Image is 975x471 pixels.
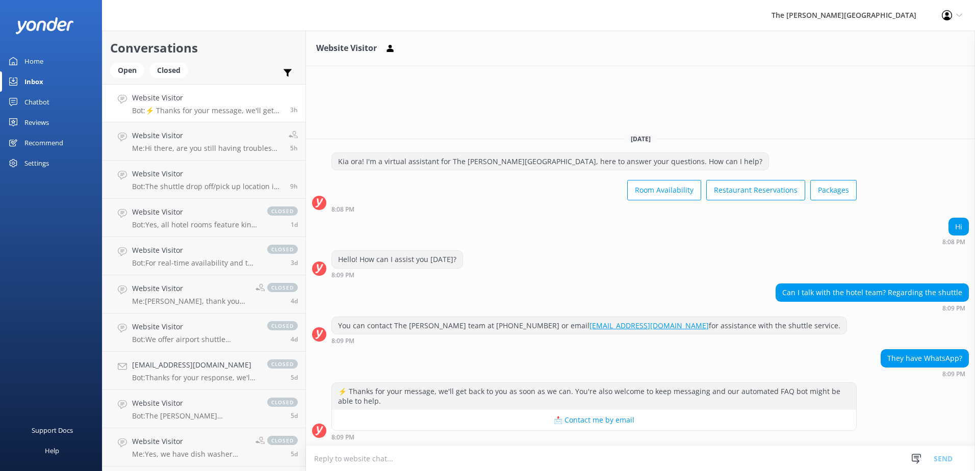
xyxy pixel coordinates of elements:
[132,373,257,382] p: Bot: Thanks for your response, we'll get back to you as soon as we can during opening hours.
[102,199,305,237] a: Website VisitorBot:Yes, all hotel rooms feature king beds that can be split into two singles upon...
[332,317,846,334] div: You can contact The [PERSON_NAME] team at [PHONE_NUMBER] or email for assistance with the shuttle...
[291,220,298,229] span: Oct 02 2025 03:50pm (UTC +13:00) Pacific/Auckland
[627,180,701,200] button: Room Availability
[331,433,857,440] div: Oct 03 2025 08:09pm (UTC +13:00) Pacific/Auckland
[331,206,354,213] strong: 8:08 PM
[881,370,969,377] div: Oct 03 2025 08:09pm (UTC +13:00) Pacific/Auckland
[332,153,768,170] div: Kia ora! I'm a virtual assistant for The [PERSON_NAME][GEOGRAPHIC_DATA], here to answer your ques...
[132,92,283,103] h4: Website Visitor
[132,411,257,421] p: Bot: The [PERSON_NAME][GEOGRAPHIC_DATA] offers stunning wedding event facilities and exclusive He...
[132,106,283,115] p: Bot: ⚡ Thanks for your message, we'll get back to you as soon as we can. You're also welcome to k...
[776,304,969,311] div: Oct 03 2025 08:09pm (UTC +13:00) Pacific/Auckland
[149,63,188,78] div: Closed
[267,206,298,216] span: closed
[24,92,49,112] div: Chatbot
[291,258,298,267] span: Sep 30 2025 10:34pm (UTC +13:00) Pacific/Auckland
[267,283,298,292] span: closed
[102,275,305,313] a: Website VisitorMe:[PERSON_NAME], thank you for reaching out to [GEOGRAPHIC_DATA]. Yes, it has to ...
[132,398,257,409] h4: Website Visitor
[267,359,298,369] span: closed
[332,410,856,430] button: 📩 Contact me by email
[625,135,657,143] span: [DATE]
[332,251,463,268] div: Hello! How can I assist you [DATE]?
[110,38,298,58] h2: Conversations
[942,238,969,245] div: Oct 03 2025 08:08pm (UTC +13:00) Pacific/Auckland
[132,297,248,306] p: Me: [PERSON_NAME], thank you for reaching out to [GEOGRAPHIC_DATA]. Yes, it has to be consecutive...
[110,63,144,78] div: Open
[132,283,248,294] h4: Website Visitor
[291,335,298,344] span: Sep 29 2025 07:43pm (UTC +13:00) Pacific/Auckland
[589,321,709,330] a: [EMAIL_ADDRESS][DOMAIN_NAME]
[331,338,354,344] strong: 8:09 PM
[942,305,965,311] strong: 8:09 PM
[132,245,257,256] h4: Website Visitor
[290,182,298,191] span: Oct 03 2025 02:32pm (UTC +13:00) Pacific/Auckland
[267,398,298,407] span: closed
[776,284,968,301] div: Can I talk with the hotel team? Regarding the shuttle
[102,390,305,428] a: Website VisitorBot:The [PERSON_NAME][GEOGRAPHIC_DATA] offers stunning wedding event facilities an...
[32,420,73,440] div: Support Docs
[149,64,193,75] a: Closed
[102,313,305,352] a: Website VisitorBot:We offer airport shuttle transfers for an additional charge. Please contact ou...
[942,239,965,245] strong: 8:08 PM
[24,133,63,153] div: Recommend
[24,71,43,92] div: Inbox
[132,168,283,179] h4: Website Visitor
[132,321,257,332] h4: Website Visitor
[290,144,298,152] span: Oct 03 2025 06:26pm (UTC +13:00) Pacific/Auckland
[331,271,463,278] div: Oct 03 2025 08:09pm (UTC +13:00) Pacific/Auckland
[24,112,49,133] div: Reviews
[331,434,354,440] strong: 8:09 PM
[331,205,857,213] div: Oct 03 2025 08:08pm (UTC +13:00) Pacific/Auckland
[132,144,281,153] p: Me: Hi there, are you still having troubles with booking our restaurant? We are happy to help if ...
[132,359,257,371] h4: [EMAIL_ADDRESS][DOMAIN_NAME]
[331,337,847,344] div: Oct 03 2025 08:09pm (UTC +13:00) Pacific/Auckland
[132,130,281,141] h4: Website Visitor
[331,272,354,278] strong: 8:09 PM
[132,220,257,229] p: Bot: Yes, all hotel rooms feature king beds that can be split into two singles upon request.
[942,371,965,377] strong: 8:09 PM
[316,42,377,55] h3: Website Visitor
[706,180,805,200] button: Restaurant Reservations
[949,218,968,235] div: Hi
[810,180,857,200] button: Packages
[102,84,305,122] a: Website VisitorBot:⚡ Thanks for your message, we'll get back to you as soon as we can. You're als...
[132,182,283,191] p: Bot: The shuttle drop off/pick up location in the [GEOGRAPHIC_DATA] is outside the [PERSON_NAME][...
[332,383,856,410] div: ⚡ Thanks for your message, we'll get back to you as soon as we can. You're also welcome to keep m...
[102,428,305,466] a: Website VisitorMe:Yes, we have dish washer detergent for our guestsclosed5d
[102,352,305,390] a: [EMAIL_ADDRESS][DOMAIN_NAME]Bot:Thanks for your response, we'll get back to you as soon as we can...
[291,297,298,305] span: Sep 29 2025 10:36pm (UTC +13:00) Pacific/Auckland
[132,436,248,447] h4: Website Visitor
[24,153,49,173] div: Settings
[24,51,43,71] div: Home
[290,106,298,114] span: Oct 03 2025 08:09pm (UTC +13:00) Pacific/Auckland
[15,17,74,34] img: yonder-white-logo.png
[881,350,968,367] div: They have WhatsApp?
[102,122,305,161] a: Website VisitorMe:Hi there, are you still having troubles with booking our restaurant? We are hap...
[45,440,59,461] div: Help
[132,258,257,268] p: Bot: For real-time availability and the most accurate rates for the Executive Lake View Two Bedro...
[132,206,257,218] h4: Website Visitor
[102,237,305,275] a: Website VisitorBot:For real-time availability and the most accurate rates for the Executive Lake ...
[291,450,298,458] span: Sep 28 2025 07:35am (UTC +13:00) Pacific/Auckland
[267,321,298,330] span: closed
[110,64,149,75] a: Open
[267,245,298,254] span: closed
[102,161,305,199] a: Website VisitorBot:The shuttle drop off/pick up location in the [GEOGRAPHIC_DATA] is outside the ...
[267,436,298,445] span: closed
[291,373,298,382] span: Sep 28 2025 09:34pm (UTC +13:00) Pacific/Auckland
[132,335,257,344] p: Bot: We offer airport shuttle transfers for an additional charge. Please contact our concierge te...
[291,411,298,420] span: Sep 28 2025 05:24pm (UTC +13:00) Pacific/Auckland
[132,450,248,459] p: Me: Yes, we have dish washer detergent for our guests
